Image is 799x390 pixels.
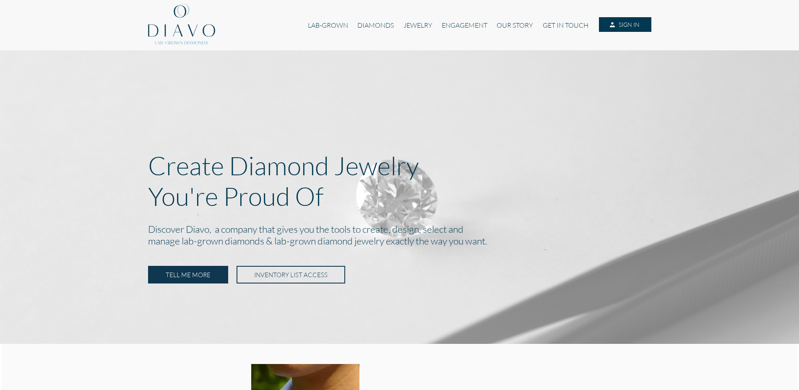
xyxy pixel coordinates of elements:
a: INVENTORY LIST ACCESS [237,266,345,283]
a: OUR STORY [492,17,538,33]
a: JEWELRY [398,17,437,33]
a: LAB-GROWN [303,17,353,33]
p: Create Diamond Jewelry You're Proud Of [148,150,651,211]
a: SIGN IN [599,17,651,32]
a: TELL ME MORE [148,266,228,283]
h2: Discover Diavo, a company that gives you the tools to create, design, select and manage lab-grown... [148,221,651,250]
a: ENGAGEMENT [437,17,492,33]
a: GET IN TOUCH [538,17,593,33]
a: DIAMONDS [353,17,398,33]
